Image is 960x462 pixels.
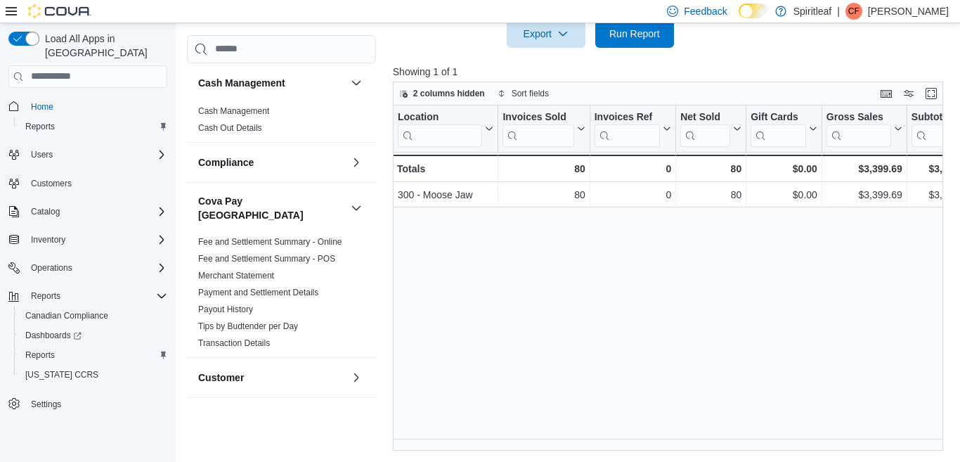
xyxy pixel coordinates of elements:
[198,155,345,169] button: Compliance
[198,237,342,247] a: Fee and Settlement Summary - Online
[348,200,365,217] button: Cova Pay [GEOGRAPHIC_DATA]
[680,160,741,177] div: 80
[878,85,895,102] button: Keyboard shortcuts
[3,286,173,306] button: Reports
[398,186,493,203] div: 300 - Moose Jaw
[398,110,482,124] div: Location
[595,110,660,146] div: Invoices Ref
[751,110,806,124] div: Gift Cards
[3,173,173,193] button: Customers
[595,110,671,146] button: Invoices Ref
[20,366,104,383] a: [US_STATE] CCRS
[187,103,376,142] div: Cash Management
[31,399,61,410] span: Settings
[3,258,173,278] button: Operations
[198,371,345,385] button: Customer
[25,369,98,380] span: [US_STATE] CCRS
[198,287,318,298] span: Payment and Settlement Details
[20,118,60,135] a: Reports
[25,310,108,321] span: Canadian Compliance
[25,288,167,304] span: Reports
[502,110,573,146] div: Invoices Sold
[868,3,949,20] p: [PERSON_NAME]
[680,110,730,146] div: Net Sold
[20,347,167,364] span: Reports
[198,338,270,349] span: Transaction Details
[14,345,173,365] button: Reports
[348,369,365,386] button: Customer
[751,110,806,146] div: Gift Card Sales
[20,327,87,344] a: Dashboards
[398,110,493,146] button: Location
[3,96,173,117] button: Home
[25,231,167,248] span: Inventory
[397,160,493,177] div: Totals
[684,4,727,18] span: Feedback
[826,160,902,177] div: $3,399.69
[3,145,173,165] button: Users
[14,326,173,345] a: Dashboards
[198,106,269,116] a: Cash Management
[198,105,269,117] span: Cash Management
[595,160,671,177] div: 0
[826,110,891,124] div: Gross Sales
[502,160,585,177] div: 80
[31,262,72,274] span: Operations
[413,88,485,99] span: 2 columns hidden
[20,366,167,383] span: Washington CCRS
[348,75,365,91] button: Cash Management
[31,206,60,217] span: Catalog
[198,270,274,281] span: Merchant Statement
[25,203,167,220] span: Catalog
[3,202,173,222] button: Catalog
[198,254,335,264] a: Fee and Settlement Summary - POS
[20,327,167,344] span: Dashboards
[25,231,71,248] button: Inventory
[20,347,60,364] a: Reports
[502,110,585,146] button: Invoices Sold
[348,154,365,171] button: Compliance
[515,20,577,48] span: Export
[25,330,82,341] span: Dashboards
[198,194,345,222] button: Cova Pay [GEOGRAPHIC_DATA]
[595,186,671,203] div: 0
[826,110,891,146] div: Gross Sales
[25,394,167,412] span: Settings
[25,146,58,163] button: Users
[31,178,72,189] span: Customers
[198,253,335,264] span: Fee and Settlement Summary - POS
[198,122,262,134] span: Cash Out Details
[502,110,573,124] div: Invoices Sold
[25,98,167,115] span: Home
[198,236,342,248] span: Fee and Settlement Summary - Online
[39,32,167,60] span: Load All Apps in [GEOGRAPHIC_DATA]
[14,306,173,326] button: Canadian Compliance
[751,186,817,203] div: $0.00
[507,20,585,48] button: Export
[198,321,298,332] span: Tips by Budtender per Day
[845,3,862,20] div: Chelsea F
[20,307,167,324] span: Canadian Compliance
[31,234,65,245] span: Inventory
[31,290,60,302] span: Reports
[900,85,917,102] button: Display options
[8,91,167,451] nav: Complex example
[198,123,262,133] a: Cash Out Details
[826,186,902,203] div: $3,399.69
[198,321,298,331] a: Tips by Budtender per Day
[20,307,114,324] a: Canadian Compliance
[31,101,53,113] span: Home
[25,288,66,304] button: Reports
[394,85,491,102] button: 2 columns hidden
[348,409,365,426] button: Discounts & Promotions
[187,233,376,357] div: Cova Pay [GEOGRAPHIC_DATA]
[198,288,318,297] a: Payment and Settlement Details
[25,203,65,220] button: Catalog
[25,259,167,276] span: Operations
[31,149,53,160] span: Users
[14,365,173,385] button: [US_STATE] CCRS
[680,110,741,146] button: Net Sold
[492,85,554,102] button: Sort fields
